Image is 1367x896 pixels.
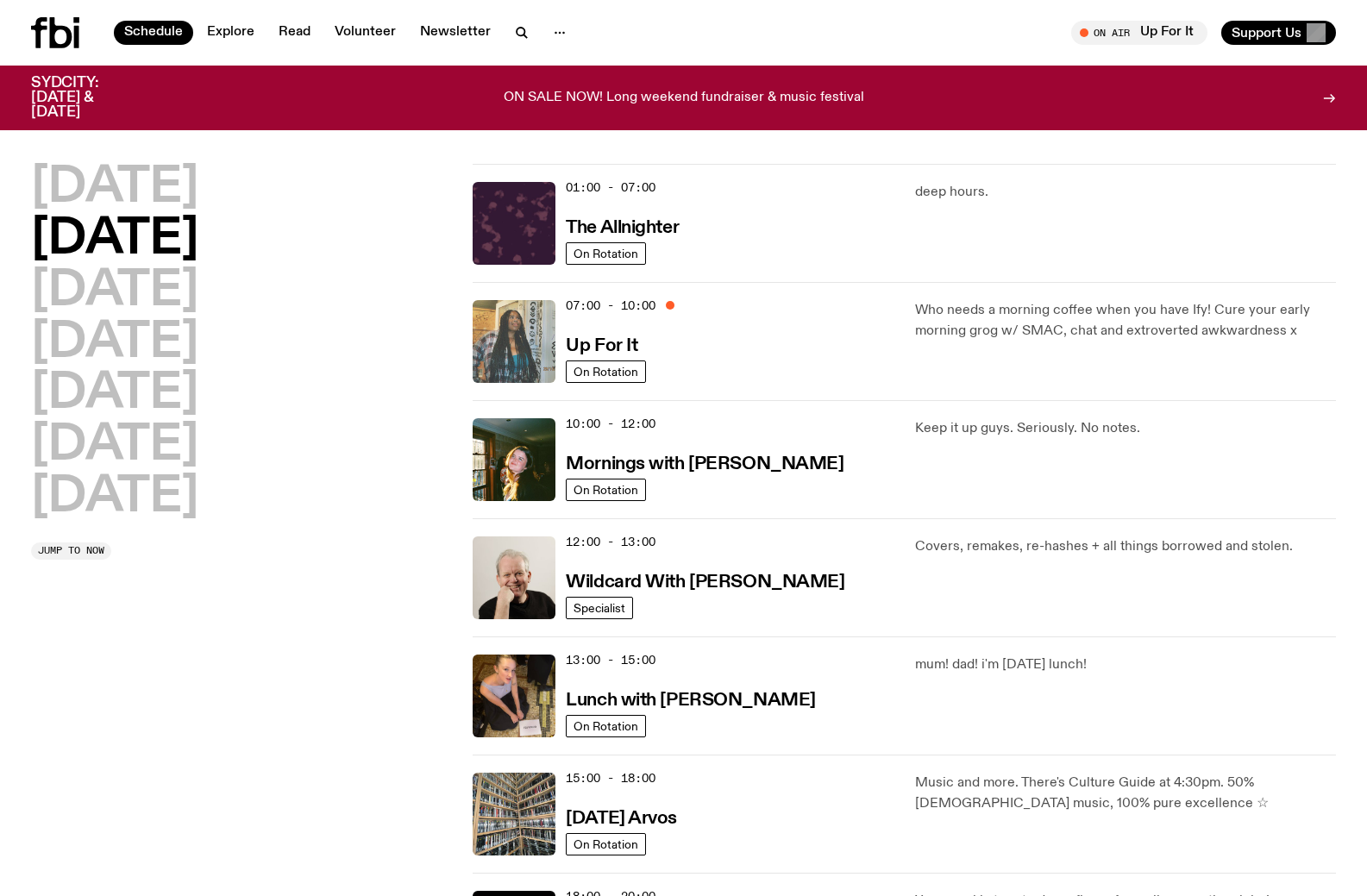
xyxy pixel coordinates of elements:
a: Volunteer [324,21,406,45]
button: [DATE] [31,422,198,470]
button: Jump to now [31,542,111,560]
button: Support Us [1221,21,1336,45]
h3: SYDCITY: [DATE] & [DATE] [31,76,141,120]
p: mum! dad! i'm [DATE] lunch! [915,655,1336,675]
a: The Allnighter [566,216,679,237]
button: [DATE] [31,473,198,522]
a: Specialist [566,597,633,619]
button: [DATE] [31,319,198,367]
img: Freya smiles coyly as she poses for the image. [473,418,555,501]
a: Schedule [114,21,193,45]
span: On Rotation [574,837,638,850]
span: On Rotation [574,719,638,732]
h3: Lunch with [PERSON_NAME] [566,692,815,710]
img: Stuart is smiling charmingly, wearing a black t-shirt against a stark white background. [473,536,555,619]
a: Explore [197,21,265,45]
a: Mornings with [PERSON_NAME] [566,452,843,473]
span: 01:00 - 07:00 [566,179,655,196]
span: On Rotation [574,483,638,496]
p: Keep it up guys. Seriously. No notes. [915,418,1336,439]
h3: Up For It [566,337,637,355]
a: On Rotation [566,360,646,383]
a: Up For It [566,334,637,355]
h3: Mornings with [PERSON_NAME] [566,455,843,473]
p: Covers, remakes, re-hashes + all things borrowed and stolen. [915,536,1336,557]
a: On Rotation [566,833,646,855]
span: 07:00 - 10:00 [566,298,655,314]
span: On Rotation [574,247,638,260]
img: Ify - a Brown Skin girl with black braided twists, looking up to the side with her tongue stickin... [473,300,555,383]
a: On Rotation [566,479,646,501]
img: SLC lunch cover [473,655,555,737]
button: On AirUp For It [1071,21,1207,45]
button: [DATE] [31,370,198,418]
p: deep hours. [915,182,1336,203]
span: 13:00 - 15:00 [566,652,655,668]
a: Wildcard With [PERSON_NAME] [566,570,844,592]
span: Support Us [1232,25,1301,41]
a: Newsletter [410,21,501,45]
p: Who needs a morning coffee when you have Ify! Cure your early morning grog w/ SMAC, chat and extr... [915,300,1336,341]
img: A corner shot of the fbi music library [473,773,555,855]
span: Jump to now [38,546,104,555]
span: 15:00 - 18:00 [566,770,655,786]
a: Read [268,21,321,45]
a: On Rotation [566,715,646,737]
p: Music and more. There's Culture Guide at 4:30pm. 50% [DEMOGRAPHIC_DATA] music, 100% pure excellen... [915,773,1336,814]
h3: [DATE] Arvos [566,810,677,828]
a: Lunch with [PERSON_NAME] [566,688,815,710]
button: [DATE] [31,164,198,212]
span: Specialist [574,601,625,614]
h3: The Allnighter [566,219,679,237]
a: [DATE] Arvos [566,806,677,828]
p: ON SALE NOW! Long weekend fundraiser & music festival [504,91,864,106]
span: On Rotation [574,365,638,378]
span: 12:00 - 13:00 [566,534,655,550]
a: On Rotation [566,242,646,265]
button: [DATE] [31,267,198,316]
button: [DATE] [31,216,198,264]
h3: Wildcard With [PERSON_NAME] [566,573,844,592]
span: 10:00 - 12:00 [566,416,655,432]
